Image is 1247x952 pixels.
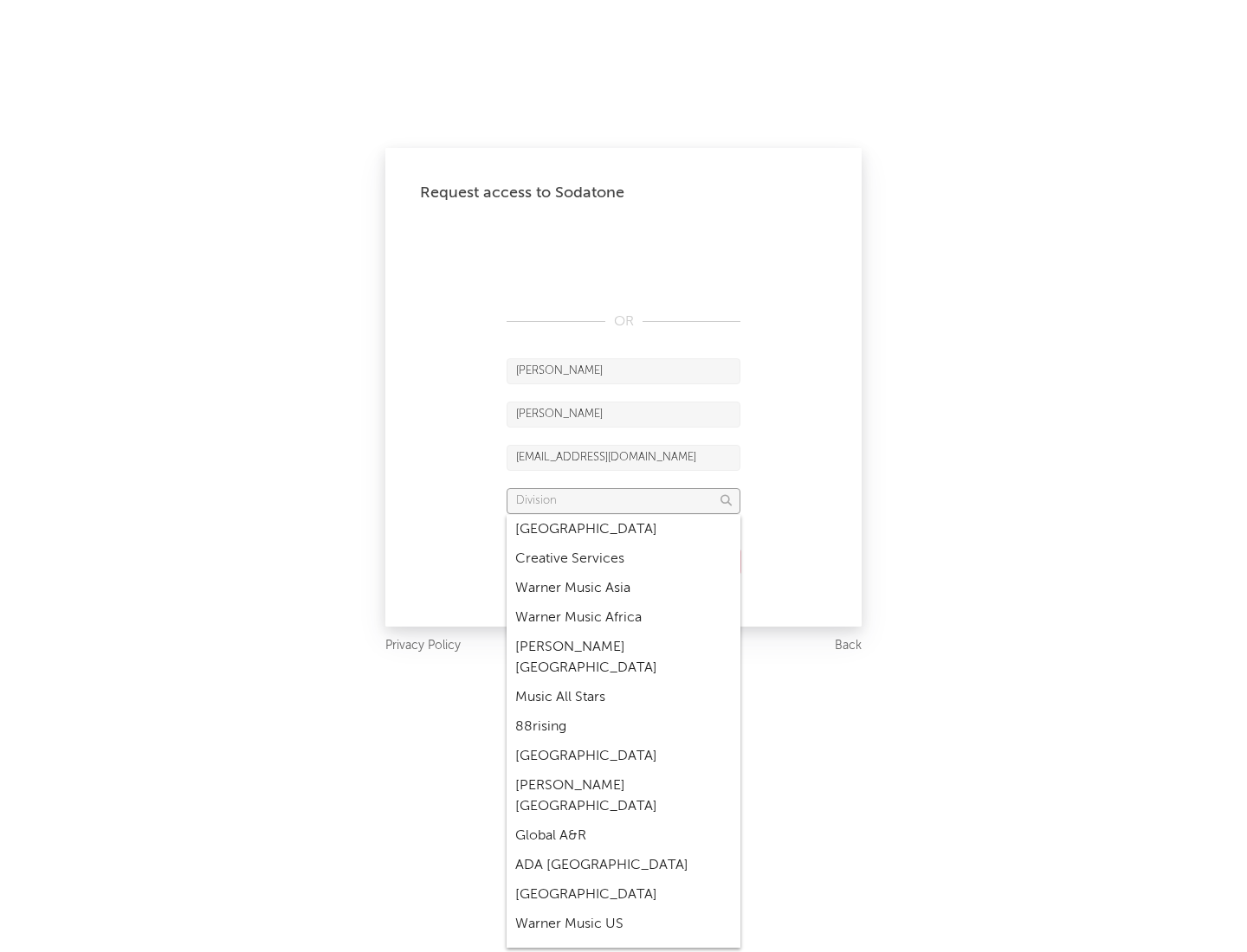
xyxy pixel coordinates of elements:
[420,183,827,203] div: Request access to Sodatone
[507,771,740,821] div: [PERSON_NAME] [GEOGRAPHIC_DATA]
[507,712,740,742] div: 88rising
[507,880,740,910] div: [GEOGRAPHIC_DATA]
[507,358,740,384] input: First Name
[385,635,461,657] a: Privacy Policy
[507,821,740,851] div: Global A&R
[507,633,740,683] div: [PERSON_NAME] [GEOGRAPHIC_DATA]
[507,312,740,332] div: OR
[507,445,740,471] input: Email
[507,544,740,574] div: Creative Services
[507,603,740,633] div: Warner Music Africa
[507,488,740,514] input: Division
[507,574,740,603] div: Warner Music Asia
[835,635,862,657] a: Back
[507,910,740,939] div: Warner Music US
[507,402,740,428] input: Last Name
[507,851,740,880] div: ADA [GEOGRAPHIC_DATA]
[507,515,740,544] div: [GEOGRAPHIC_DATA]
[507,683,740,712] div: Music All Stars
[507,742,740,771] div: [GEOGRAPHIC_DATA]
